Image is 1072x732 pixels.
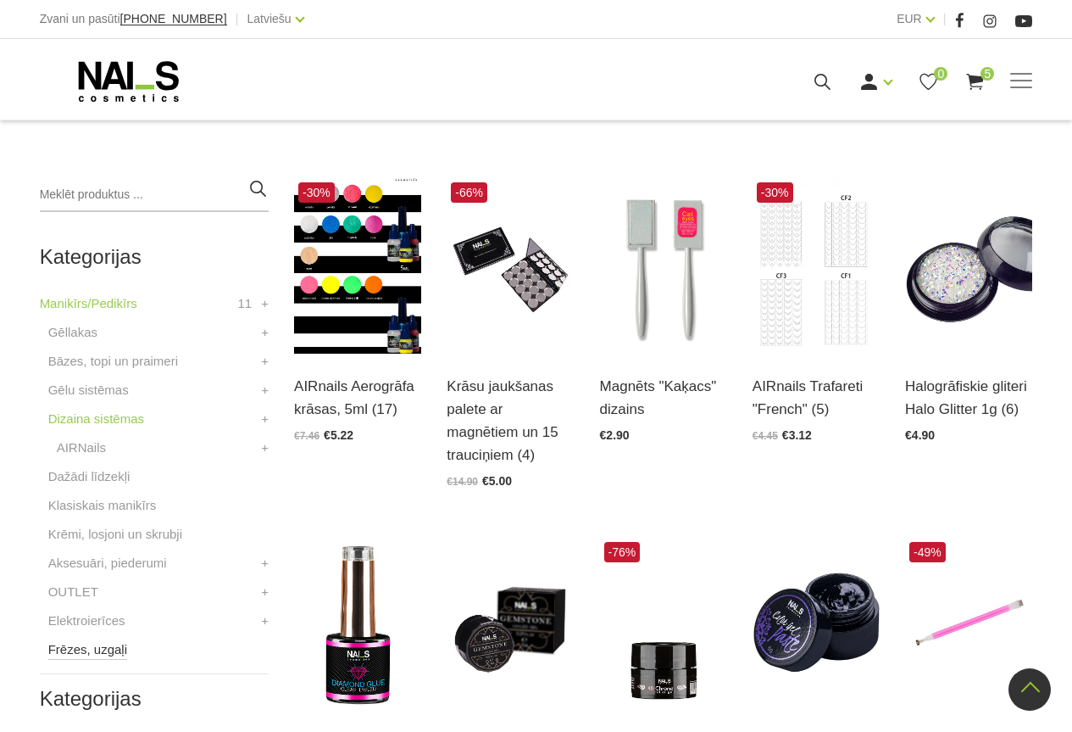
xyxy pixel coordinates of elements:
[447,476,478,488] span: €14.90
[753,375,880,421] a: AIRnails Trafareti "French" (5)
[261,351,269,372] a: +
[447,375,574,467] a: Krāsu jaukšanas palete ar magnētiem un 15 trauciņiem (4)
[261,380,269,400] a: +
[905,538,1032,713] img: “Kaķacs” dizaina magnēti. Dažāda veida...
[261,322,269,343] a: +
[48,640,127,660] a: Frēzes, uzgaļi
[753,178,880,354] img: Description
[964,71,986,92] a: 5
[40,178,269,212] input: Meklēt produktus ...
[48,553,167,573] a: Aksesuāri, piederumi
[600,538,727,713] img: Reljefa gels, kas paredzēts dizaina veidošanai ar hroma gellakām. Tā konsistence ir īpaši izstrād...
[237,293,252,314] span: 11
[48,611,125,631] a: Elektroierīces
[782,428,812,442] span: €3.12
[447,538,574,713] img: Caurspīdīgs gels, kas ļauj radīt dārgakmeņu imitāciju uz nagiem. Rada 3D efektu, ko var miksēt ko...
[48,582,98,602] a: OUTLET
[261,553,269,573] a: +
[447,178,574,354] img: Unikāla krāsu jaukšanas magnētiskā palete ar 15 izņemamiem nodalījumiem. Speciāli pielāgota meist...
[757,182,793,203] span: -30%
[600,428,630,442] span: €2.90
[753,538,880,713] img: COLOR DESIGN PASTE ir daudzfunkcionāla dizaina pasta ar kuras palīdzību iespējams zīmēt smalkas l...
[120,13,227,25] a: [PHONE_NUMBER]
[247,8,292,29] a: Latviešu
[905,375,1032,421] a: Halogrāfiskie gliteri Halo Glitter 1g (6)
[40,8,227,30] div: Zvani un pasūti
[261,409,269,429] a: +
[897,8,922,29] a: EUR
[40,246,269,268] h2: Kategorijas
[261,438,269,458] a: +
[451,182,487,203] span: -66%
[600,178,727,354] img: “Kaķacs” dizaina magnēti. Dažāda veida...
[905,178,1032,354] img: Gliteri dažādu dizainu veidošanaiTilpums: 1g...
[57,438,106,458] a: AIRNails
[48,409,144,429] a: Dizaina sistēmas
[753,430,778,442] span: €4.45
[261,293,269,314] a: +
[48,351,178,372] a: Bāzes, topi un praimeri
[298,182,335,203] span: -30%
[48,524,182,545] a: Krēmi, losjoni un skrubji
[294,430,319,442] span: €7.46
[48,467,131,487] a: Dažādi līdzekļi
[294,538,421,713] img: Diamond Glue UV/LED Clear 8ml - akmentiņu līmePerfektas noturības akmentiņu līme, kas polimerizēj...
[604,542,641,562] span: -76%
[261,582,269,602] a: +
[600,375,727,421] a: Magnēts "Kaķacs" dizains
[943,8,947,30] span: |
[48,380,129,400] a: Gēlu sistēmas
[294,375,421,421] a: AIRnails Aerogrāfa krāsas, 5ml (17)
[294,178,421,354] img: Daudzveidīgas krāsas aerogrāfijas mākslai....
[909,542,946,562] span: -49%
[261,611,269,631] a: +
[482,474,512,488] span: €5.00
[934,67,947,81] span: 0
[918,71,939,92] a: 0
[905,428,935,442] span: €4.90
[40,293,137,314] a: Manikīrs/Pedikīrs
[40,688,269,710] h2: Kategorijas
[48,495,157,516] a: Klasiskais manikīrs
[980,67,994,81] span: 5
[120,12,227,25] span: [PHONE_NUMBER]
[324,428,353,442] span: €5.22
[236,8,239,30] span: |
[48,322,97,343] a: Gēllakas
